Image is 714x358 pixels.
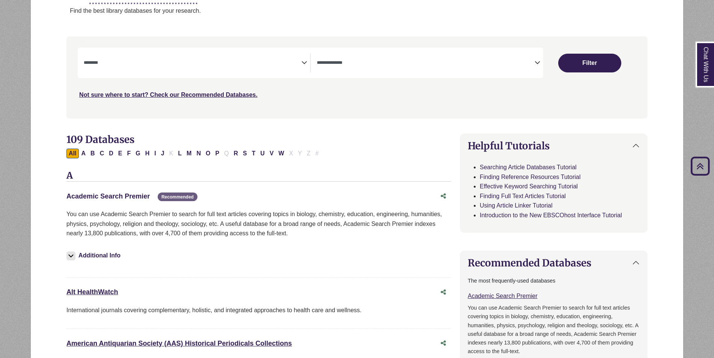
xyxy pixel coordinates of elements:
button: All [66,149,78,158]
button: Helpful Tutorials [460,134,647,158]
a: Finding Reference Resources Tutorial [480,174,581,180]
button: Recommended Databases [460,251,647,275]
button: Filter Results U [258,149,267,158]
a: Finding Full Text Articles Tutorial [480,193,566,199]
a: Alt HealthWatch [66,288,118,296]
p: The most frequently-used databases [468,277,640,285]
button: Share this database [436,189,451,203]
h3: A [66,170,451,182]
button: Filter Results R [232,149,241,158]
span: Recommended [158,193,197,201]
p: Find the best library databases for your research. [70,6,683,16]
button: Filter Results W [276,149,286,158]
span: 109 Databases [66,133,134,146]
button: Filter Results F [125,149,133,158]
button: Filter Results C [98,149,107,158]
textarea: Search [84,60,301,66]
button: Filter Results O [203,149,212,158]
button: Filter Results P [213,149,221,158]
p: You can use Academic Search Premier to search for full text articles covering topics in biology, ... [468,304,640,355]
a: Introduction to the New EBSCOhost Interface Tutorial [480,212,622,218]
button: Filter Results H [143,149,152,158]
nav: Search filters [66,36,648,118]
a: Effective Keyword Searching Tutorial [480,183,578,190]
a: Searching Article Databases Tutorial [480,164,577,170]
button: Filter Results S [241,149,249,158]
button: Share this database [436,336,451,350]
button: Filter Results N [194,149,203,158]
a: Using Article Linker Tutorial [480,202,553,209]
button: Filter Results I [152,149,158,158]
div: Alpha-list to filter by first letter of database name [66,150,322,156]
button: Submit for Search Results [558,54,621,72]
a: Academic Search Premier [468,293,538,299]
button: Filter Results J [159,149,167,158]
a: Back to Top [688,161,712,171]
button: Filter Results A [79,149,88,158]
button: Filter Results E [116,149,125,158]
button: Share this database [436,285,451,299]
textarea: Search [317,60,535,66]
a: Academic Search Premier [66,193,150,200]
button: Filter Results G [133,149,142,158]
button: Filter Results D [107,149,116,158]
button: Filter Results V [267,149,276,158]
button: Filter Results M [184,149,194,158]
button: Filter Results L [176,149,184,158]
p: International journals covering complementary, holistic, and integrated approaches to health care... [66,305,451,315]
button: Filter Results B [88,149,97,158]
a: American Antiquarian Society (AAS) Historical Periodicals Collections [66,340,292,347]
button: Filter Results T [250,149,258,158]
a: Not sure where to start? Check our Recommended Databases. [79,92,258,98]
button: Additional Info [66,250,123,261]
p: You can use Academic Search Premier to search for full text articles covering topics in biology, ... [66,209,451,238]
